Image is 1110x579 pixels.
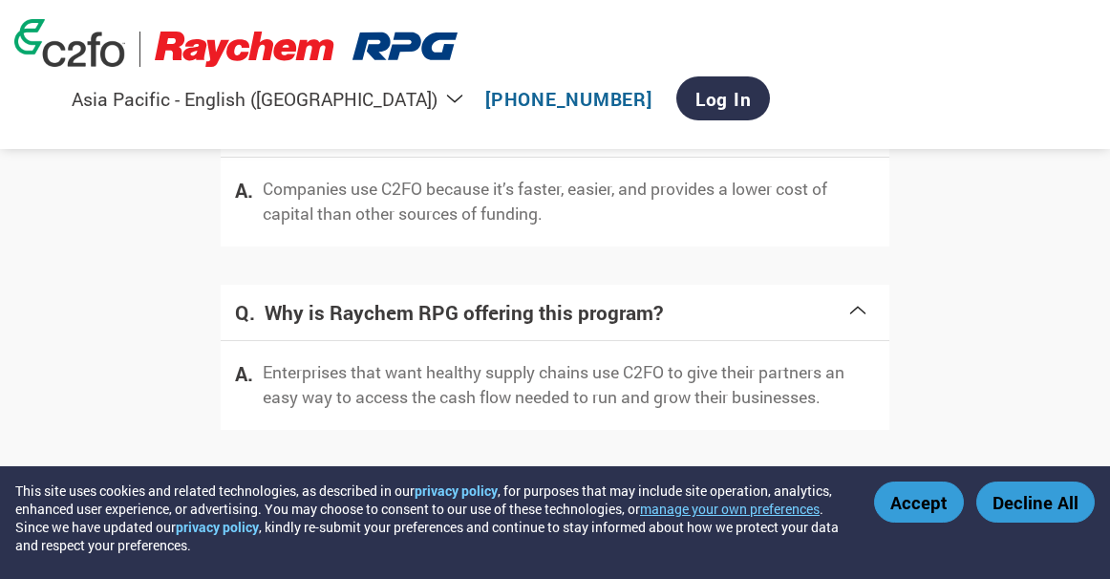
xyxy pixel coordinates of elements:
[15,482,846,554] div: This site uses cookies and related technologies, as described in our , for purposes that may incl...
[176,518,259,536] a: privacy policy
[155,32,459,67] img: Raychem RPG
[263,360,875,411] p: Enterprises that want healthy supply chains use C2FO to give their partners an easy way to access...
[263,177,875,227] p: Companies use C2FO because it’s faster, easier, and provides a lower cost of capital than other s...
[485,87,652,111] a: [PHONE_NUMBER]
[676,76,771,120] a: Log In
[415,482,498,500] a: privacy policy
[14,19,125,67] img: c2fo logo
[640,500,820,518] button: manage your own preferences
[265,299,846,326] h4: Why is Raychem RPG offering this program?
[976,482,1095,523] button: Decline All
[874,482,964,523] button: Accept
